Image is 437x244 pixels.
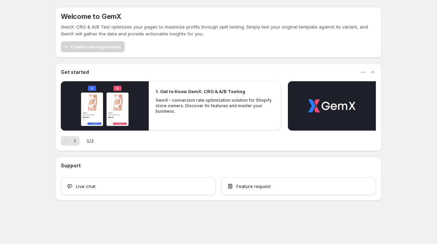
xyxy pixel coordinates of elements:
span: Feature request [236,183,271,190]
button: Play video [61,81,149,131]
h2: 1. Get to Know GemX: CRO & A/B Testing [156,88,245,95]
span: Live chat [76,183,96,190]
span: 1 / 2 [87,137,94,144]
nav: Pagination [61,136,80,146]
h3: Get started [61,69,89,76]
h3: Support [61,162,81,169]
p: GemX: CRO & A/B Test optimizes your pages to maximize profits through split testing. Simply test ... [61,23,376,37]
h5: Welcome to GemX [61,12,121,21]
button: Next [70,136,80,146]
p: GemX - conversion rate optimization solution for Shopify store owners. Discover its features and ... [156,98,274,114]
button: Play video [288,81,376,131]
